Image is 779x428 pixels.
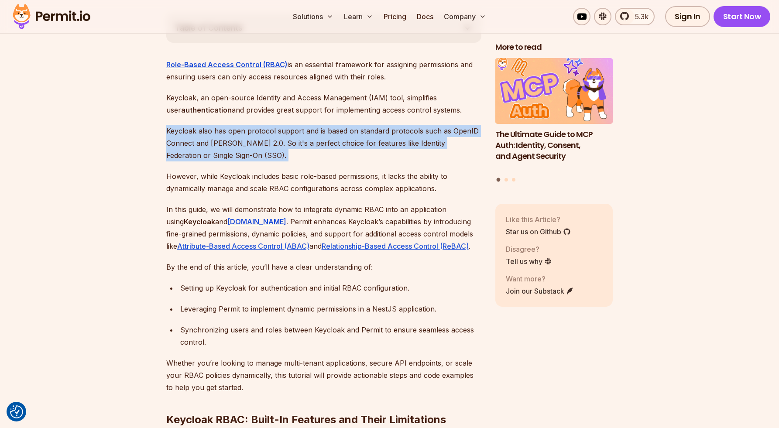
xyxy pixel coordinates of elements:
[289,8,337,25] button: Solutions
[506,256,552,267] a: Tell us why
[166,203,481,252] p: In this guide, we will demonstrate how to integrate dynamic RBAC into an application using and . ...
[166,92,481,116] p: Keycloak, an open-source Identity and Access Management (IAM) tool, simplifies user and provides ...
[166,170,481,195] p: However, while Keycloak includes basic role-based permissions, it lacks the ability to dynamicall...
[180,303,481,315] div: Leveraging Permit to implement dynamic permissions in a NestJS application.
[495,58,613,183] div: Posts
[180,324,481,348] div: Synchronizing users and roles between Keycloak and Permit to ensure seamless access control.
[10,405,23,418] img: Revisit consent button
[495,42,613,53] h2: More to read
[495,58,613,173] a: The Ultimate Guide to MCP Auth: Identity, Consent, and Agent SecurityThe Ultimate Guide to MCP Au...
[10,405,23,418] button: Consent Preferences
[166,58,481,83] p: is an essential framework for assigning permissions and ensuring users can only access resources ...
[506,214,571,225] p: Like this Article?
[180,282,481,294] div: Setting up Keycloak for authentication and initial RBAC configuration.
[181,106,232,114] strong: authentication
[512,178,515,181] button: Go to slide 3
[714,6,771,27] a: Start Now
[495,58,613,124] img: The Ultimate Guide to MCP Auth: Identity, Consent, and Agent Security
[630,11,649,22] span: 5.3k
[166,125,481,161] p: Keycloak also has open protocol support and is based on standard protocols such as OpenID Connect...
[166,261,481,273] p: By the end of this article, you’ll have a clear understanding of:
[665,6,710,27] a: Sign In
[495,58,613,173] li: 1 of 3
[506,274,574,284] p: Want more?
[322,242,469,250] a: Relationship-Based Access Control (ReBAC)
[506,286,574,296] a: Join our Substack
[166,378,481,427] h2: Keycloak RBAC: Built-In Features and Their Limitations
[166,357,481,394] p: Whether you’re looking to manage multi-tenant applications, secure API endpoints, or scale your R...
[340,8,377,25] button: Learn
[380,8,410,25] a: Pricing
[440,8,490,25] button: Company
[227,217,286,226] a: [DOMAIN_NAME]
[504,178,508,181] button: Go to slide 2
[497,178,501,182] button: Go to slide 1
[166,60,288,69] a: Role-Based Access Control (RBAC)
[615,8,655,25] a: 5.3k
[184,217,215,226] strong: Keycloak
[495,129,613,161] h3: The Ultimate Guide to MCP Auth: Identity, Consent, and Agent Security
[413,8,437,25] a: Docs
[177,242,309,250] a: Attribute-Based Access Control (ABAC)
[506,226,571,237] a: Star us on Github
[9,2,94,31] img: Permit logo
[506,244,552,254] p: Disagree?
